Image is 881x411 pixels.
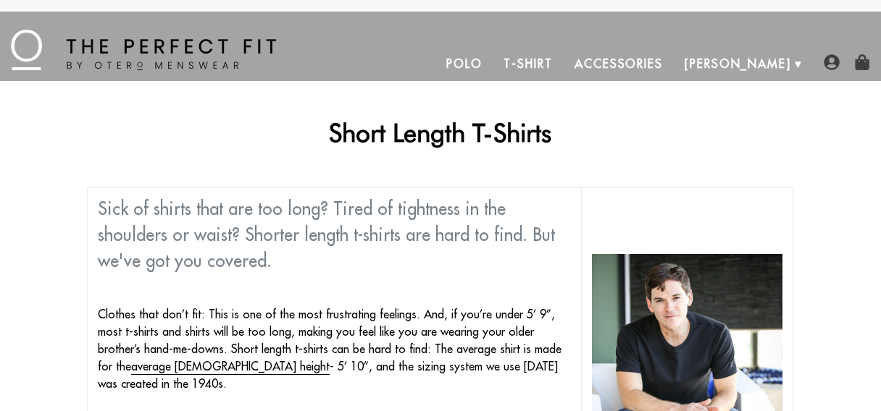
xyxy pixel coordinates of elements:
[98,198,555,271] span: Sick of shirts that are too long? Tired of tightness in the shoulders or waist? Shorter length t-...
[87,117,793,148] h1: Short Length T-Shirts
[854,54,870,70] img: shopping-bag-icon.png
[564,46,674,81] a: Accessories
[435,46,493,81] a: Polo
[131,359,330,375] a: average [DEMOGRAPHIC_DATA] height
[824,54,840,70] img: user-account-icon.png
[493,46,563,81] a: T-Shirt
[98,305,571,392] p: Clothes that don’t fit: This is one of the most frustrating feelings. And, if you’re under 5’ 9”,...
[674,46,802,81] a: [PERSON_NAME]
[11,30,276,70] img: The Perfect Fit - by Otero Menswear - Logo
